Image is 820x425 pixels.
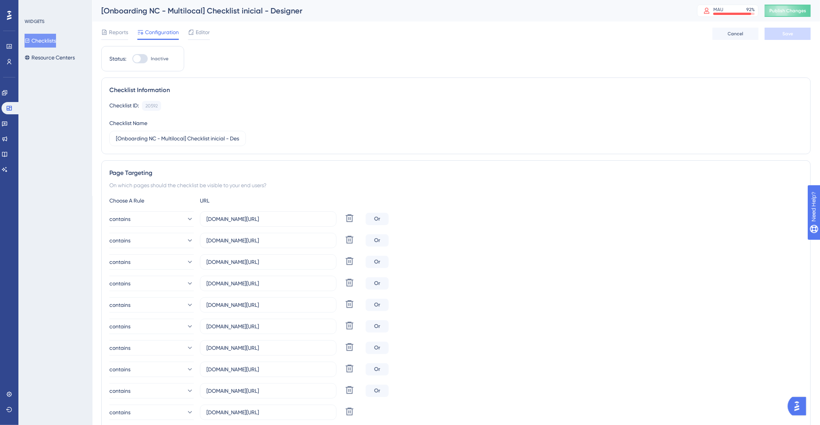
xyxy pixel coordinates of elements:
[366,320,389,333] div: Or
[713,7,723,13] div: MAU
[109,101,139,111] div: Checklist ID:
[109,297,194,313] button: contains
[109,233,194,248] button: contains
[366,363,389,376] div: Or
[109,300,130,310] span: contains
[101,5,678,16] div: [Onboarding NC - Multilocal] Checklist inicial - Designer
[109,340,194,356] button: contains
[109,408,130,417] span: contains
[109,211,194,227] button: contains
[145,28,179,37] span: Configuration
[18,2,48,11] span: Need Help?
[206,322,330,331] input: yourwebsite.com/path
[206,301,330,309] input: yourwebsite.com/path
[109,343,130,353] span: contains
[765,5,811,17] button: Publish Changes
[765,28,811,40] button: Save
[116,134,239,143] input: Type your Checklist name
[109,322,130,331] span: contains
[109,279,130,288] span: contains
[109,119,147,128] div: Checklist Name
[206,236,330,245] input: yourwebsite.com/path
[109,54,126,63] div: Status:
[109,365,130,374] span: contains
[206,279,330,288] input: yourwebsite.com/path
[109,362,194,377] button: contains
[109,254,194,270] button: contains
[206,215,330,223] input: yourwebsite.com/path
[109,386,130,395] span: contains
[788,395,811,418] iframe: UserGuiding AI Assistant Launcher
[109,181,803,190] div: On which pages should the checklist be visible to your end users?
[713,28,759,40] button: Cancel
[366,385,389,397] div: Or
[109,214,130,224] span: contains
[109,196,194,205] div: Choose A Rule
[366,256,389,268] div: Or
[109,236,130,245] span: contains
[109,405,194,420] button: contains
[782,31,793,37] span: Save
[206,365,330,374] input: yourwebsite.com/path
[25,18,45,25] div: WIDGETS
[769,8,806,14] span: Publish Changes
[109,383,194,399] button: contains
[145,103,158,109] div: 20592
[109,276,194,291] button: contains
[151,56,168,62] span: Inactive
[206,258,330,266] input: yourwebsite.com/path
[25,34,56,48] button: Checklists
[746,7,755,13] div: 92 %
[200,196,284,205] div: URL
[366,277,389,290] div: Or
[366,234,389,247] div: Or
[206,387,330,395] input: yourwebsite.com/path
[109,257,130,267] span: contains
[109,28,128,37] span: Reports
[25,51,75,64] button: Resource Centers
[206,408,330,417] input: yourwebsite.com/path
[366,213,389,225] div: Or
[109,168,803,178] div: Page Targeting
[366,299,389,311] div: Or
[728,31,744,37] span: Cancel
[196,28,210,37] span: Editor
[109,86,803,95] div: Checklist Information
[366,342,389,354] div: Or
[206,344,330,352] input: yourwebsite.com/path
[109,319,194,334] button: contains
